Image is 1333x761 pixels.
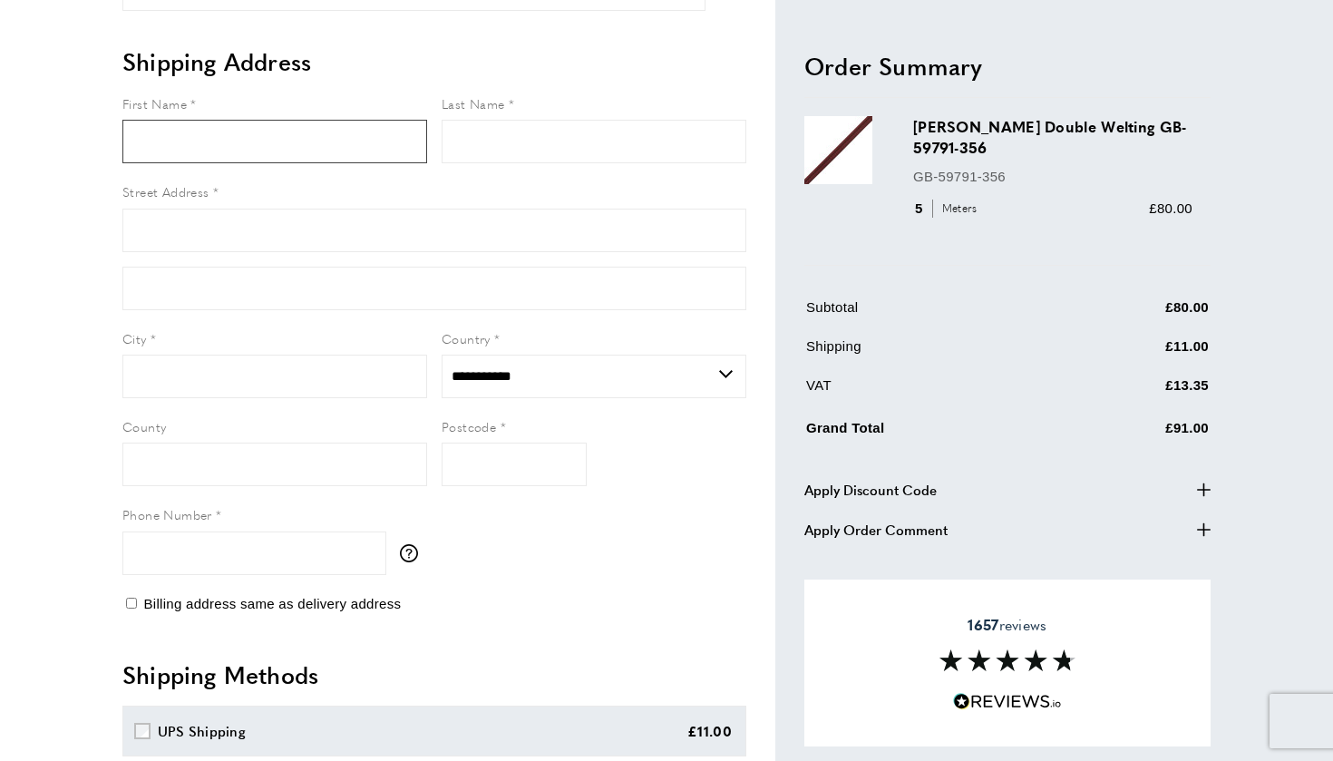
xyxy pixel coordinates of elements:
div: UPS Shipping [158,720,247,742]
span: Apply Discount Code [804,478,937,500]
td: £13.35 [1066,374,1209,409]
input: Billing address same as delivery address [126,598,137,609]
img: Reviews section [939,649,1075,671]
td: Grand Total [806,413,1065,452]
h2: Order Summary [804,49,1211,82]
td: £11.00 [1066,335,1209,370]
td: VAT [806,374,1065,409]
p: GB-59791-356 [913,165,1192,187]
span: Apply Order Comment [804,518,948,540]
span: City [122,329,147,347]
td: £91.00 [1066,413,1209,452]
h3: [PERSON_NAME] Double Welting GB-59791-356 [913,116,1192,158]
span: £80.00 [1149,200,1192,215]
h2: Shipping Address [122,45,746,78]
span: Last Name [442,94,505,112]
span: Billing address same as delivery address [143,596,401,611]
strong: 1657 [968,614,998,635]
span: Postcode [442,417,496,435]
span: Country [442,329,491,347]
div: £11.00 [687,720,732,742]
span: Meters [932,200,982,217]
td: Shipping [806,335,1065,370]
button: More information [400,544,427,562]
img: Reviews.io 5 stars [953,693,1062,710]
div: 5 [913,197,983,219]
span: Phone Number [122,505,212,523]
td: Subtotal [806,296,1065,331]
img: Julienne Double Welting GB-59791-356 [804,116,872,184]
span: reviews [968,616,1046,634]
span: County [122,417,166,435]
span: Street Address [122,182,209,200]
td: £80.00 [1066,296,1209,331]
h2: Shipping Methods [122,659,746,691]
span: First Name [122,94,187,112]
